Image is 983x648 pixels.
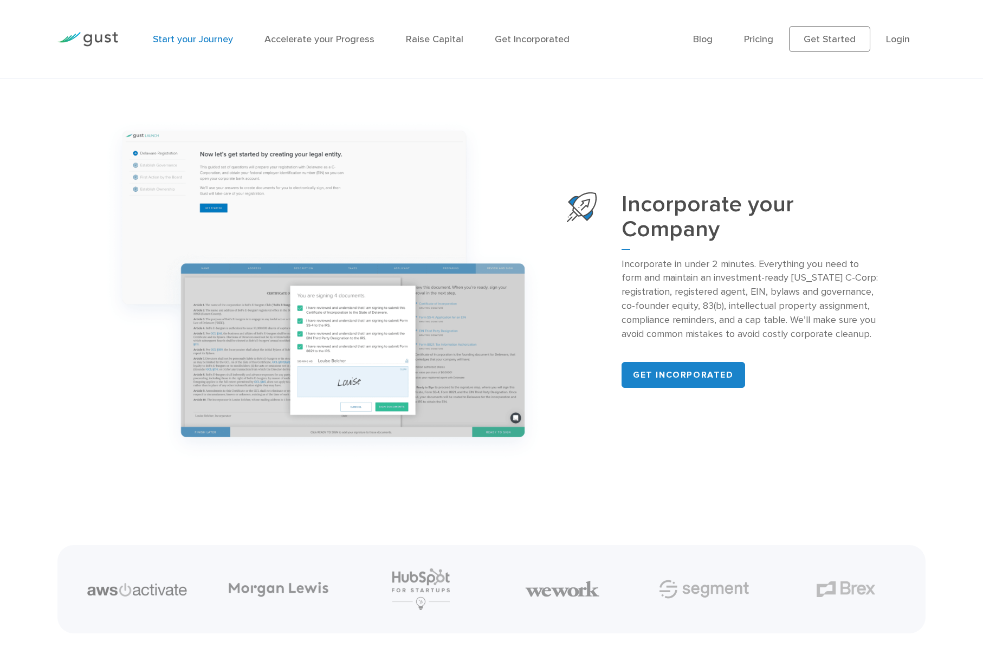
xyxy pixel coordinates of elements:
a: Login [886,34,910,45]
p: Incorporate in under 2 minutes. Everything you need to form and maintain an investment-ready [US_... [622,257,881,341]
a: Get Started [789,26,870,52]
img: Brex [817,581,875,597]
a: Raise Capital [406,34,463,45]
a: Pricing [744,34,773,45]
a: Start your Journey [153,34,233,45]
img: We Work [525,580,600,598]
a: Blog [693,34,713,45]
img: Morgan Lewis [229,582,328,597]
img: Hubspot [392,568,450,610]
a: Get incorporated [622,362,745,388]
img: Gust Logo [57,32,118,47]
h3: Incorporate your Company [622,192,881,250]
img: Start Your Company [567,192,597,222]
img: Aws [87,583,187,597]
a: Accelerate your Progress [264,34,374,45]
a: Get Incorporated [495,34,570,45]
img: Segment [658,571,750,608]
img: Group 1167 [96,111,551,469]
